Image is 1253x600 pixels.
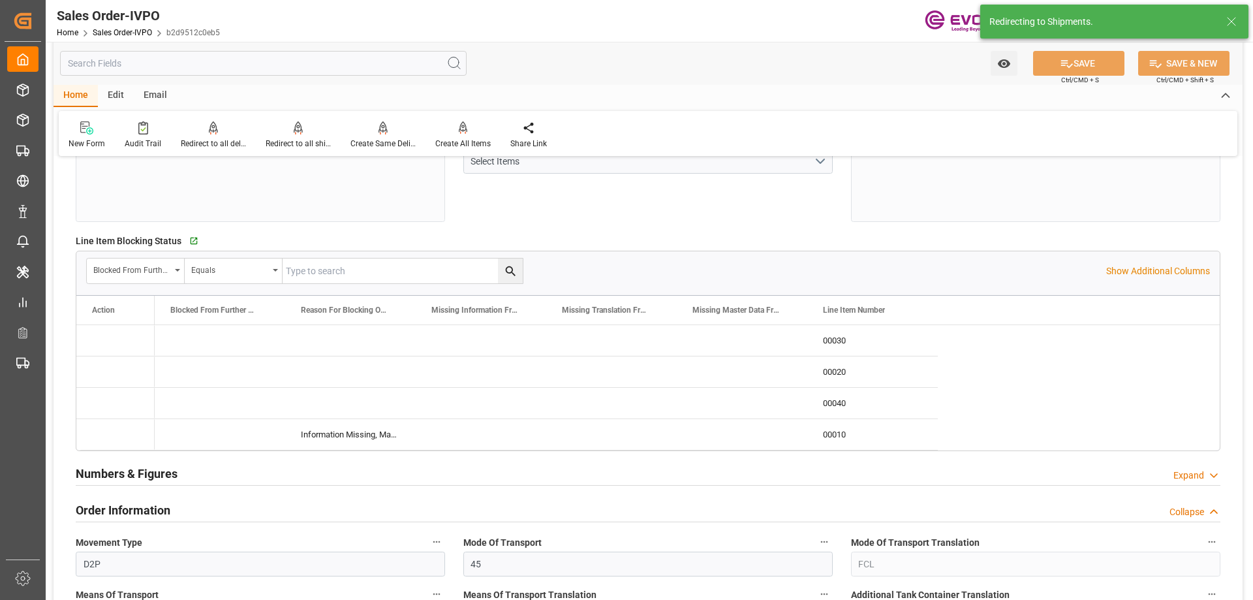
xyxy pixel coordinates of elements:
div: Press SPACE to select this row. [155,325,938,356]
button: Movement Type [428,533,445,550]
button: Mode Of Transport [816,533,833,550]
span: Ctrl/CMD + S [1061,75,1099,85]
span: Mode Of Transport Translation [851,536,980,550]
div: Edit [98,85,134,107]
div: Audit Trail [125,138,161,150]
a: Home [57,28,78,37]
div: Blocked From Further Processing [93,261,170,276]
a: Sales Order-IVPO [93,28,152,37]
button: SAVE & NEW [1138,51,1230,76]
div: Collapse [1169,505,1204,519]
img: Evonik-brand-mark-Deep-Purple-RGB.jpeg_1700498283.jpeg [925,10,1010,33]
div: Redirect to all shipments [266,138,331,150]
div: Information Missing, Master Data From SAP Missing [285,419,416,450]
div: Expand [1173,469,1204,482]
div: Redirecting to Shipments. [989,15,1214,29]
div: Press SPACE to select this row. [76,388,155,419]
span: Missing Translation From Master Data [562,306,649,315]
h2: Order Information [76,501,170,519]
input: Type to search [283,259,523,283]
button: open menu [463,149,833,174]
div: 00010 [807,419,938,450]
button: SAVE [1033,51,1124,76]
span: Blocked From Further Processing [170,306,258,315]
span: Missing Master Data From SAP [692,306,780,315]
div: Create Same Delivery Date [350,138,416,150]
div: Press SPACE to select this row. [155,419,938,450]
div: Equals [191,261,268,276]
div: Press SPACE to select this row. [76,419,155,450]
div: 00030 [807,325,938,356]
span: Missing Information From Line Item [431,306,519,315]
span: Movement Type [76,536,142,550]
div: Press SPACE to select this row. [155,356,938,388]
div: Select Items [471,155,813,168]
input: Search Fields [60,51,467,76]
div: 00020 [807,356,938,387]
div: Create All Items [435,138,491,150]
h2: Numbers & Figures [76,465,178,482]
div: Email [134,85,177,107]
button: open menu [87,259,185,283]
div: 00040 [807,388,938,418]
div: Action [92,306,115,315]
span: Line Item Blocking Status [76,234,181,248]
div: Home [54,85,98,107]
span: Line Item Number [823,306,885,315]
span: Reason For Blocking On This Line Item [301,306,388,315]
div: New Form [69,138,105,150]
div: Redirect to all deliveries [181,138,246,150]
button: open menu [185,259,283,283]
button: Mode Of Transport Translation [1203,533,1220,550]
div: Share Link [510,138,547,150]
p: Show Additional Columns [1106,264,1210,278]
div: Press SPACE to select this row. [76,356,155,388]
div: Sales Order-IVPO [57,6,220,25]
span: Mode Of Transport [463,536,542,550]
button: open menu [991,51,1017,76]
span: Ctrl/CMD + Shift + S [1156,75,1214,85]
button: search button [498,259,523,283]
div: Press SPACE to select this row. [76,325,155,356]
div: Press SPACE to select this row. [155,388,938,419]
